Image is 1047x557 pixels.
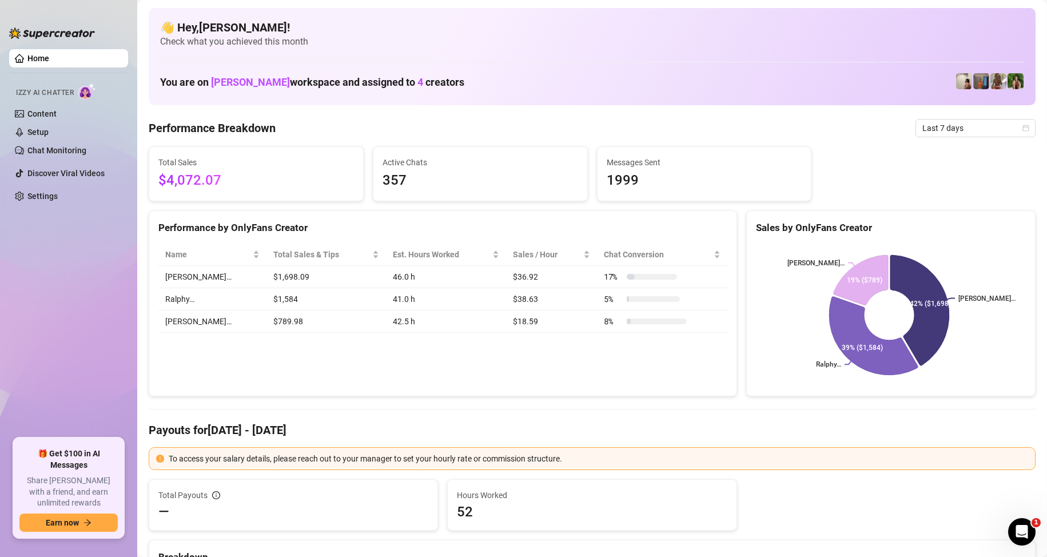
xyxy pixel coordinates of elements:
span: Active Chats [383,156,578,169]
span: 🎁 Get $100 in AI Messages [19,448,118,471]
span: 4 [417,76,423,88]
span: 1999 [607,170,802,192]
a: Discover Viral Videos [27,169,105,178]
text: Ralphy… [816,361,841,369]
h4: 👋 Hey, [PERSON_NAME] ! [160,19,1024,35]
td: $36.92 [506,266,597,288]
td: 46.0 h [386,266,506,288]
span: Izzy AI Chatter [16,87,74,98]
h4: Performance Breakdown [149,120,276,136]
th: Chat Conversion [597,244,727,266]
div: Sales by OnlyFans Creator [756,220,1026,236]
div: Performance by OnlyFans Creator [158,220,727,236]
span: 1 [1032,518,1041,527]
span: [PERSON_NAME] [211,76,290,88]
span: $4,072.07 [158,170,354,192]
span: Name [165,248,250,261]
button: Earn nowarrow-right [19,514,118,532]
span: Last 7 days [922,120,1029,137]
span: Total Sales [158,156,354,169]
img: Wayne [973,73,989,89]
a: Home [27,54,49,63]
a: Chat Monitoring [27,146,86,155]
span: Chat Conversion [604,248,711,261]
h1: You are on workspace and assigned to creators [160,76,464,89]
span: info-circle [212,491,220,499]
span: Total Sales & Tips [273,248,370,261]
th: Name [158,244,266,266]
td: $789.98 [266,311,386,333]
td: 42.5 h [386,311,506,333]
img: Nathaniel [1008,73,1024,89]
span: Share [PERSON_NAME] with a friend, and earn unlimited rewards [19,475,118,509]
th: Sales / Hour [506,244,597,266]
span: arrow-right [83,519,91,527]
text: [PERSON_NAME]… [787,259,845,267]
img: AI Chatter [78,83,96,100]
span: exclamation-circle [156,455,164,463]
span: calendar [1022,125,1029,132]
span: Messages Sent [607,156,802,169]
a: Setup [27,128,49,137]
span: Check what you achieved this month [160,35,1024,48]
td: Ralphy… [158,288,266,311]
a: Content [27,109,57,118]
h4: Payouts for [DATE] - [DATE] [149,422,1036,438]
span: — [158,503,169,521]
div: Est. Hours Worked [393,248,490,261]
td: [PERSON_NAME]… [158,266,266,288]
td: $1,584 [266,288,386,311]
div: To access your salary details, please reach out to your manager to set your hourly rate or commis... [169,452,1028,465]
span: Sales / Hour [513,248,581,261]
span: 17 % [604,270,622,283]
span: 357 [383,170,578,192]
span: Hours Worked [457,489,727,502]
td: $1,698.09 [266,266,386,288]
span: Total Payouts [158,489,208,502]
td: $18.59 [506,311,597,333]
td: $38.63 [506,288,597,311]
img: Nathaniel [990,73,1006,89]
img: logo-BBDzfeDw.svg [9,27,95,39]
text: [PERSON_NAME]… [958,295,1016,303]
iframe: Intercom live chat [1008,518,1036,546]
td: 41.0 h [386,288,506,311]
span: Earn now [46,518,79,527]
span: 5 % [604,293,622,305]
td: [PERSON_NAME]… [158,311,266,333]
th: Total Sales & Tips [266,244,386,266]
span: 52 [457,503,727,521]
img: Ralphy [956,73,972,89]
a: Settings [27,192,58,201]
span: 8 % [604,315,622,328]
